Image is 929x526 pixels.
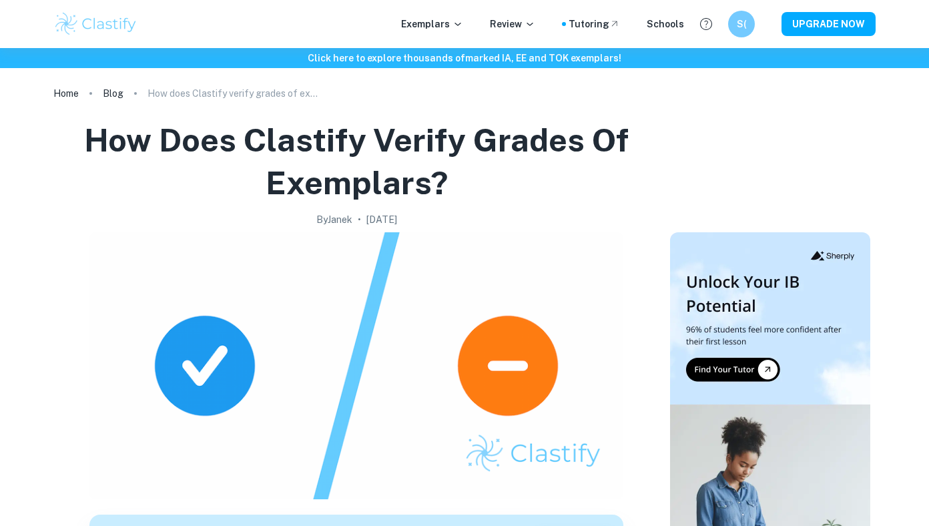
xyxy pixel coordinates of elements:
h6: S( [734,17,749,31]
p: • [358,212,361,227]
a: Home [53,84,79,103]
h2: [DATE] [366,212,397,227]
button: UPGRADE NOW [782,12,876,36]
img: How does Clastify verify grades of exemplars? cover image [89,232,623,499]
a: Tutoring [569,17,620,31]
a: Schools [647,17,684,31]
h6: Click here to explore thousands of marked IA, EE and TOK exemplars ! [3,51,926,65]
h1: How does Clastify verify grades of exemplars? [59,119,654,204]
p: How does Clastify verify grades of exemplars? [147,86,321,101]
button: S( [728,11,755,37]
h2: By Janek [316,212,352,227]
img: Clastify logo [53,11,138,37]
button: Help and Feedback [695,13,717,35]
a: Blog [103,84,123,103]
p: Review [490,17,535,31]
p: Exemplars [401,17,463,31]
